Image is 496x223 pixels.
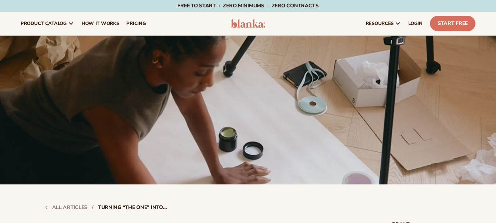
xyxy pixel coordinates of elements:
[231,19,265,28] img: logo
[405,12,426,35] a: LOGIN
[46,205,88,210] a: All articles
[366,21,394,26] span: resources
[82,21,119,26] span: How It Works
[21,21,67,26] span: product catalog
[98,205,168,210] strong: Turning “the one” into “the many”
[123,12,149,35] a: pricing
[408,21,423,26] span: LOGIN
[430,16,475,31] a: Start Free
[17,12,78,35] a: product catalog
[78,12,123,35] a: How It Works
[362,12,405,35] a: resources
[126,21,146,26] span: pricing
[92,205,94,210] strong: /
[177,2,318,9] span: Free to start · ZERO minimums · ZERO contracts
